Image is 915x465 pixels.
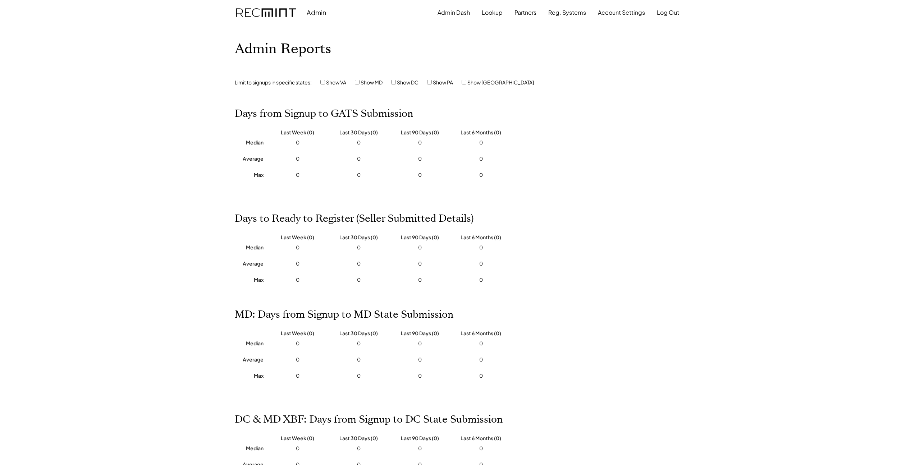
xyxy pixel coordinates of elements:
div: 0 [454,340,508,347]
div: 0 [393,276,447,284]
div: Last 6 Months (0) [454,435,508,441]
div: Limit to signups in specific states: [235,79,312,86]
div: 0 [393,244,447,251]
div: Average [235,155,264,162]
div: 0 [332,445,386,452]
div: Last 90 Days (0) [393,234,447,240]
label: Show DC [397,79,418,86]
div: Last 90 Days (0) [393,129,447,135]
div: Median [235,139,264,146]
div: Last 6 Months (0) [454,234,508,240]
div: 0 [393,372,447,379]
h2: Days from Signup to GATS Submission [235,108,413,120]
button: Partners [514,5,536,20]
div: Last 90 Days (0) [393,435,447,441]
div: Max [235,171,264,178]
div: 0 [271,260,325,267]
div: 0 [454,372,508,379]
div: 0 [393,139,447,146]
div: 0 [393,155,447,162]
div: 0 [454,171,508,179]
div: Last 30 Days (0) [332,129,386,135]
button: Admin Dash [438,5,470,20]
div: Last 30 Days (0) [332,330,386,336]
button: Lookup [482,5,503,20]
div: 0 [454,356,508,363]
div: Last 6 Months (0) [454,129,508,135]
div: 0 [271,372,325,379]
div: 0 [454,276,508,284]
button: Account Settings [598,5,645,20]
div: Last 6 Months (0) [454,330,508,336]
div: 0 [332,356,386,363]
div: Last Week (0) [271,234,325,240]
label: Show [GEOGRAPHIC_DATA] [467,79,534,86]
div: 0 [271,155,325,162]
div: 0 [454,260,508,267]
div: 0 [271,340,325,347]
div: Average [235,356,264,363]
div: Median [235,244,264,250]
div: 0 [454,139,508,146]
label: Show VA [326,79,346,86]
div: Last 30 Days (0) [332,435,386,441]
div: 0 [393,445,447,452]
div: 0 [332,139,386,146]
label: Show MD [361,79,383,86]
div: 0 [454,445,508,452]
h2: Days to Ready to Register (Seller Submitted Details) [235,213,473,225]
h1: Admin Reports [235,41,526,57]
div: 0 [271,139,325,146]
div: Max [235,276,264,283]
div: 0 [332,276,386,284]
div: 0 [332,155,386,162]
label: Show PA [433,79,453,86]
img: recmint-logotype%403x.png [236,8,296,17]
div: 0 [332,372,386,379]
div: 0 [393,171,447,179]
div: 0 [332,171,386,179]
div: Last 30 Days (0) [332,234,386,240]
div: Last 90 Days (0) [393,330,447,336]
div: 0 [271,276,325,284]
div: Average [235,260,264,267]
div: 0 [332,340,386,347]
div: Median [235,340,264,346]
div: Max [235,372,264,379]
h2: DC & MD XBF: Days from Signup to DC State Submission [235,414,503,426]
div: 0 [332,244,386,251]
button: Log Out [657,5,679,20]
div: 0 [454,244,508,251]
div: Median [235,445,264,451]
div: 0 [332,260,386,267]
div: 0 [271,445,325,452]
div: 0 [454,155,508,162]
div: 0 [271,171,325,179]
div: 0 [393,260,447,267]
div: Last Week (0) [271,435,325,441]
div: 0 [271,356,325,363]
div: 0 [393,356,447,363]
div: Last Week (0) [271,129,325,135]
div: 0 [271,244,325,251]
div: Last Week (0) [271,330,325,336]
div: Admin [307,8,326,17]
button: Reg. Systems [548,5,586,20]
h2: MD: Days from Signup to MD State Submission [235,309,453,321]
div: 0 [393,340,447,347]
